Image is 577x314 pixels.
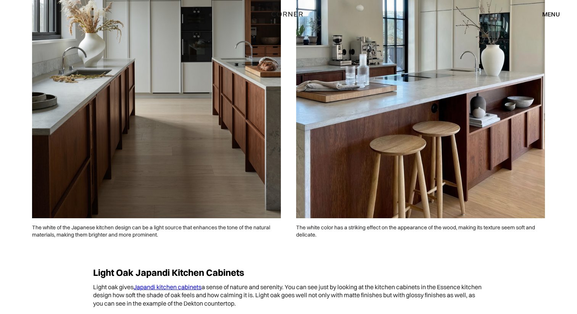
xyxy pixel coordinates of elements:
a: Japandi kitchen cabinets [134,283,201,291]
p: The white color has a striking effect on the appearance of the wood, making its texture seem soft... [296,218,545,244]
div: menu [542,11,560,17]
p: The white of the Japanese kitchen design can be a light source that enhances the tone of the natu... [32,218,281,244]
a: home [265,9,312,19]
div: menu [535,8,560,21]
p: Light oak gives a sense of nature and serenity. You can see just by looking at the kitchen cabine... [93,283,484,308]
strong: Light Oak Japandi Kitchen Cabinets [93,267,244,278]
h2: ‍ [93,266,484,279]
